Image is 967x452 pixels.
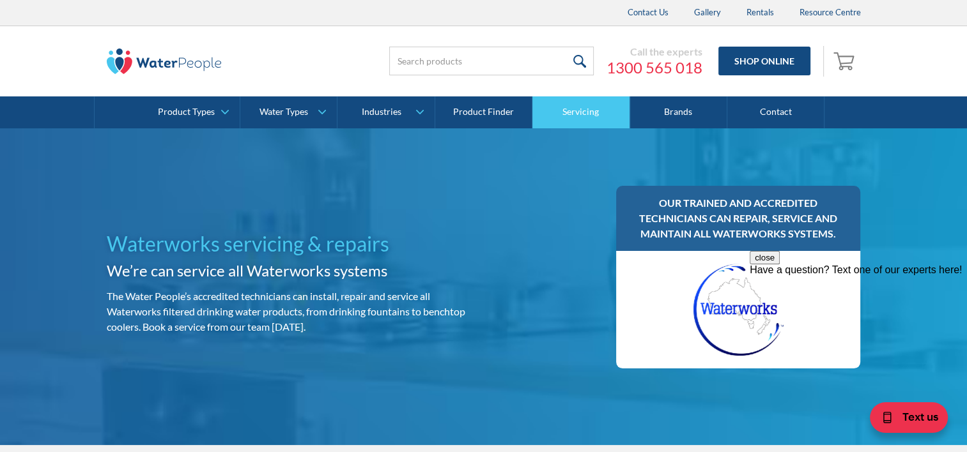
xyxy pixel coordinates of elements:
a: Product Types [143,96,240,128]
img: The Water People [107,49,222,74]
h3: Our trained and accredited technicians can repair, service and maintain all Waterworks systems. [629,195,848,241]
a: Shop Online [718,47,810,75]
a: Brands [630,96,727,128]
iframe: podium webchat widget bubble [865,388,967,452]
a: Industries [337,96,434,128]
img: shopping cart [833,50,858,71]
h1: Waterworks servicing & repairs [107,229,479,259]
a: Water Types [240,96,337,128]
iframe: podium webchat widget prompt [750,251,967,404]
input: Search products [389,47,594,75]
a: 1300 565 018 [607,58,702,77]
a: Contact [727,96,824,128]
p: The Water People’s accredited technicians can install, repair and service all Waterworks filtered... [107,289,479,335]
a: Servicing [532,96,630,128]
div: Water Types [259,107,308,117]
div: Industries [362,107,401,117]
div: Product Types [158,107,215,117]
div: Call the experts [607,45,702,58]
h2: We’re can service all Waterworks systems [107,259,479,282]
a: Open empty cart [830,46,861,77]
a: Product Finder [435,96,532,128]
